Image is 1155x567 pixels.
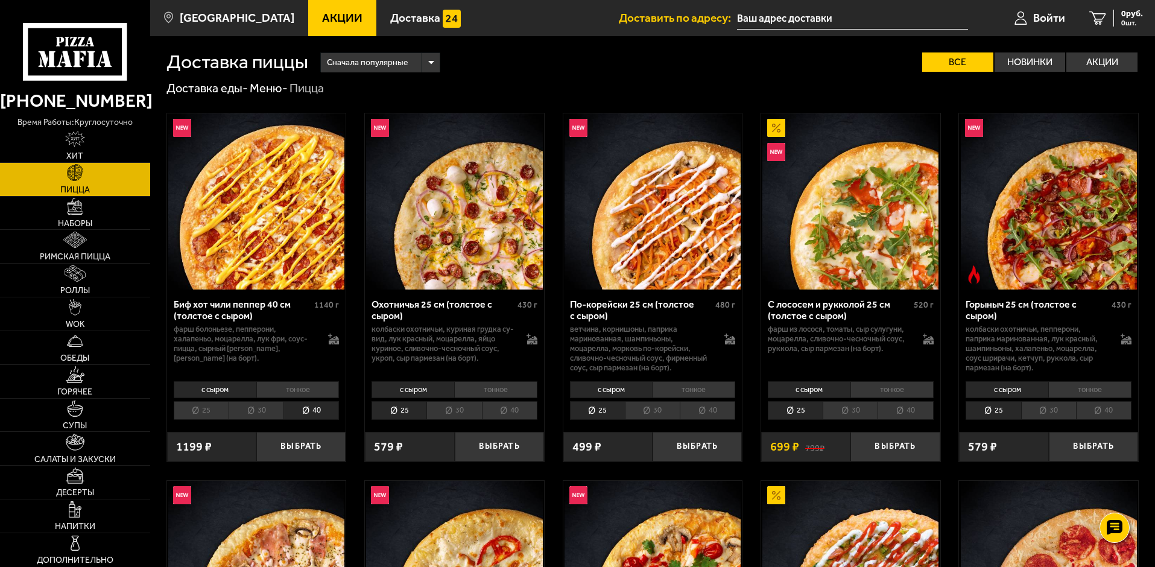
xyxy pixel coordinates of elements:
p: колбаски Охотничьи, пепперони, паприка маринованная, лук красный, шампиньоны, халапеньо, моцарелл... [966,325,1109,373]
span: WOK [66,320,84,329]
img: Акционный [767,486,785,504]
li: 25 [372,401,426,420]
li: с сыром [174,381,256,398]
span: 1140 г [314,300,339,310]
a: АкционныйНовинкаС лососем и рукколой 25 см (толстое с сыром) [761,113,940,290]
img: 15daf4d41897b9f0e9f617042186c801.svg [443,10,461,28]
li: 25 [570,401,625,420]
li: тонкое [256,381,340,398]
li: тонкое [1048,381,1131,398]
img: Новинка [173,486,191,504]
img: Новинка [371,119,389,137]
img: С лососем и рукколой 25 см (толстое с сыром) [762,113,938,290]
img: Новинка [569,119,587,137]
img: Акционный [767,119,785,137]
button: Выбрать [850,432,940,461]
span: [GEOGRAPHIC_DATA] [180,12,294,24]
li: 25 [768,401,823,420]
span: Супы [63,422,87,430]
li: 25 [966,401,1021,420]
a: НовинкаПо-корейски 25 см (толстое с сыром) [563,113,742,290]
img: Новинка [965,119,983,137]
li: с сыром [768,381,850,398]
img: Новинка [767,143,785,161]
li: 40 [482,401,537,420]
span: Наборы [58,220,92,228]
span: 0 шт. [1121,19,1143,27]
a: Доставка еды- [166,81,248,95]
img: Новинка [173,119,191,137]
label: Новинки [995,52,1066,72]
li: 25 [174,401,229,420]
span: Горячее [57,388,92,396]
span: 0 руб. [1121,10,1143,18]
li: 30 [625,401,680,420]
img: Биф хот чили пеппер 40 см (толстое с сыром) [168,113,344,290]
div: С лососем и рукколой 25 см (толстое с сыром) [768,299,911,322]
div: Биф хот чили пеппер 40 см (толстое с сыром) [174,299,312,322]
div: Пицца [290,81,324,97]
a: НовинкаОхотничья 25 см (толстое с сыром) [365,113,544,290]
li: тонкое [454,381,537,398]
span: 499 ₽ [572,441,601,453]
img: Новинка [371,486,389,504]
li: 40 [283,401,339,420]
li: 30 [426,401,481,420]
span: Сначала популярные [327,51,408,74]
img: Острое блюдо [965,265,983,283]
img: Охотничья 25 см (толстое с сыром) [366,113,542,290]
span: Салаты и закуски [34,455,116,464]
img: По-корейски 25 см (толстое с сыром) [565,113,741,290]
span: 480 г [715,300,735,310]
span: 699 ₽ [770,441,799,453]
span: 430 г [1112,300,1131,310]
p: колбаски охотничьи, куриная грудка су-вид, лук красный, моцарелла, яйцо куриное, сливочно-чесночн... [372,325,514,363]
button: Выбрать [256,432,346,461]
li: с сыром [966,381,1048,398]
li: 40 [1076,401,1131,420]
input: Ваш адрес доставки [737,7,968,30]
span: Пицца [60,186,90,194]
li: 40 [680,401,735,420]
h1: Доставка пиццы [166,52,308,72]
span: Роллы [60,287,90,295]
li: 30 [229,401,283,420]
a: НовинкаОстрое блюдоГорыныч 25 см (толстое с сыром) [959,113,1138,290]
li: с сыром [570,381,653,398]
span: Войти [1033,12,1065,24]
div: По-корейски 25 см (толстое с сыром) [570,299,713,322]
span: Напитки [55,522,95,531]
span: Дополнительно [37,556,113,565]
div: Охотничья 25 см (толстое с сыром) [372,299,514,322]
span: Доставить по адресу: [619,12,737,24]
a: НовинкаБиф хот чили пеппер 40 см (толстое с сыром) [167,113,346,290]
div: Горыныч 25 см (толстое с сыром) [966,299,1109,322]
button: Выбрать [1049,432,1138,461]
span: Римская пицца [40,253,110,261]
label: Акции [1066,52,1138,72]
span: Обеды [60,354,89,363]
li: тонкое [850,381,934,398]
p: ветчина, корнишоны, паприка маринованная, шампиньоны, моцарелла, морковь по-корейски, сливочно-че... [570,325,713,373]
label: Все [922,52,993,72]
button: Выбрать [653,432,742,461]
li: тонкое [652,381,735,398]
p: фарш болоньезе, пепперони, халапеньо, моцарелла, лук фри, соус-пицца, сырный [PERSON_NAME], [PERS... [174,325,317,363]
a: Меню- [250,81,288,95]
span: Десерты [56,489,94,497]
li: 40 [878,401,933,420]
img: Новинка [569,486,587,504]
s: 799 ₽ [805,441,824,453]
p: фарш из лосося, томаты, сыр сулугуни, моцарелла, сливочно-чесночный соус, руккола, сыр пармезан (... [768,325,911,353]
li: с сыром [372,381,454,398]
li: 30 [823,401,878,420]
span: Доставка [390,12,440,24]
span: Акции [322,12,362,24]
button: Выбрать [455,432,544,461]
img: Горыныч 25 см (толстое с сыром) [961,113,1137,290]
span: 579 ₽ [968,441,997,453]
span: 520 г [914,300,934,310]
span: Хит [66,152,83,160]
span: 430 г [517,300,537,310]
span: 579 ₽ [374,441,403,453]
